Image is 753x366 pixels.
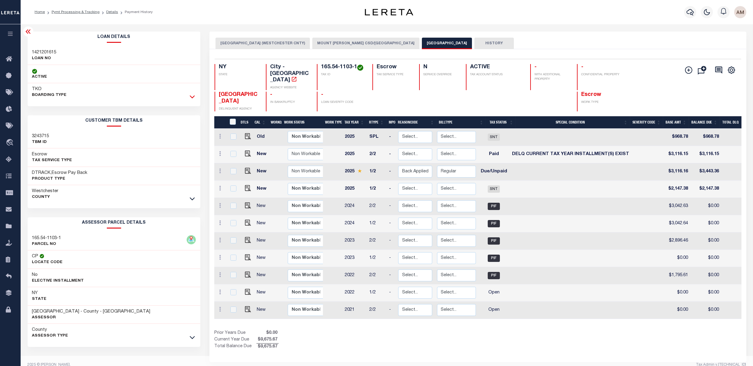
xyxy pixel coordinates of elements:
p: TAX SERVICE TYPE [377,73,412,77]
p: State [32,296,47,302]
p: Locate Code [32,259,63,266]
h2: Loan Details [28,32,201,43]
td: $968.78 [690,129,721,146]
td: Open [478,302,510,319]
p: Product Type [32,176,88,182]
td: New [254,284,271,302]
h3: 165.54-1103-1 [32,235,61,241]
h4: ACTIVE [470,64,523,71]
td: - [387,302,396,319]
h2: CUSTOMER TBM DETAILS [28,115,201,127]
td: 2025 [342,146,367,163]
td: $3,443.36 [690,163,721,181]
th: Work Type [323,116,342,129]
p: STATE [219,73,259,77]
img: Star.svg [358,169,362,173]
td: 2/2 [367,302,387,319]
span: DELQ CURRENT TAX YEAR INSTALLMENT(S) EXIST [512,152,629,156]
td: New [254,302,271,319]
span: PIF [488,272,500,279]
p: Tax Service Type [32,158,72,164]
th: Tax Status: activate to sort column ascending [486,116,516,129]
h3: CP [32,253,39,259]
p: Elective Installment [32,278,84,284]
p: CONFIDENTIAL PROPERTY [581,73,621,77]
i: travel_explore [6,139,15,147]
td: - [387,181,396,198]
th: &nbsp;&nbsp;&nbsp;&nbsp;&nbsp;&nbsp;&nbsp;&nbsp;&nbsp;&nbsp; [214,116,226,129]
td: 2025 [342,181,367,198]
td: Due/Unpaid [478,163,510,181]
td: $0.00 [690,302,721,319]
span: PIF [488,237,500,245]
span: SNT [488,134,500,141]
span: - [270,92,272,97]
td: $0.00 [665,302,690,319]
h3: Westchester [32,188,59,194]
p: SERVICE OVERRIDE [423,73,459,77]
p: LOAN SEVERITY CODE [321,100,365,105]
td: New [254,250,271,267]
th: BillType: activate to sort column ascending [436,116,486,129]
td: $0.00 [665,250,690,267]
td: SPL [367,129,387,146]
span: - [321,92,323,97]
h4: Escrow [377,64,412,71]
h2: ASSESSOR PARCEL DETAILS [28,217,201,229]
th: MPO [386,116,395,129]
h3: DTRACK,Escrow Pay Back [32,170,88,176]
td: $3,116.15 [665,146,690,163]
h4: 165.54-1103-1 [321,64,365,71]
td: Old [254,129,271,146]
td: - [387,250,396,267]
p: ACTIVE [32,74,47,80]
td: - [387,163,396,181]
td: $0.00 [690,198,721,215]
h4: City - [GEOGRAPHIC_DATA] [270,64,310,84]
td: Prior Years Due [214,330,256,337]
p: DELINQUENT AGENCY [219,107,259,111]
td: 2/2 [367,267,387,284]
h3: [GEOGRAPHIC_DATA] - County - [GEOGRAPHIC_DATA] [32,309,151,315]
td: $3,042.64 [665,215,690,232]
h3: County [32,327,68,333]
td: Total Balance Due [214,343,256,350]
a: Details [106,10,118,14]
button: [GEOGRAPHIC_DATA] (WESTCHESTER CNTY) [215,38,310,49]
th: Severity Code: activate to sort column ascending [630,116,663,129]
p: Assessor Type [32,333,68,339]
th: CAL: activate to sort column ascending [252,116,268,129]
td: New [254,198,271,215]
td: - [387,146,396,163]
td: 2023 [342,250,367,267]
td: 1/2 [367,250,387,267]
td: $2,147.38 [690,181,721,198]
td: New [254,232,271,250]
td: New [254,267,271,284]
td: - [387,215,396,232]
td: 1/2 [367,284,387,302]
td: 2/2 [367,146,387,163]
td: Paid [478,146,510,163]
td: New [254,215,271,232]
button: [GEOGRAPHIC_DATA] [422,38,472,49]
img: logo-dark.svg [365,9,413,15]
h3: Escrow [32,151,72,158]
td: $2,147.38 [665,181,690,198]
td: $3,042.63 [665,198,690,215]
td: 2024 [342,198,367,215]
td: - [387,267,396,284]
th: Base Amt: activate to sort column ascending [663,116,689,129]
td: 2023 [342,232,367,250]
td: 2025 [342,163,367,181]
p: Assessor [32,315,151,321]
td: 1/2 [367,163,387,181]
td: $0.00 [690,215,721,232]
td: $0.00 [665,284,690,302]
p: TAX ACCOUNT STATUS [470,73,523,77]
td: 2025 [342,129,367,146]
p: BOARDING TYPE [32,92,67,98]
td: $1,795.61 [665,267,690,284]
p: TAX ID [321,73,365,77]
td: 2021 [342,302,367,319]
